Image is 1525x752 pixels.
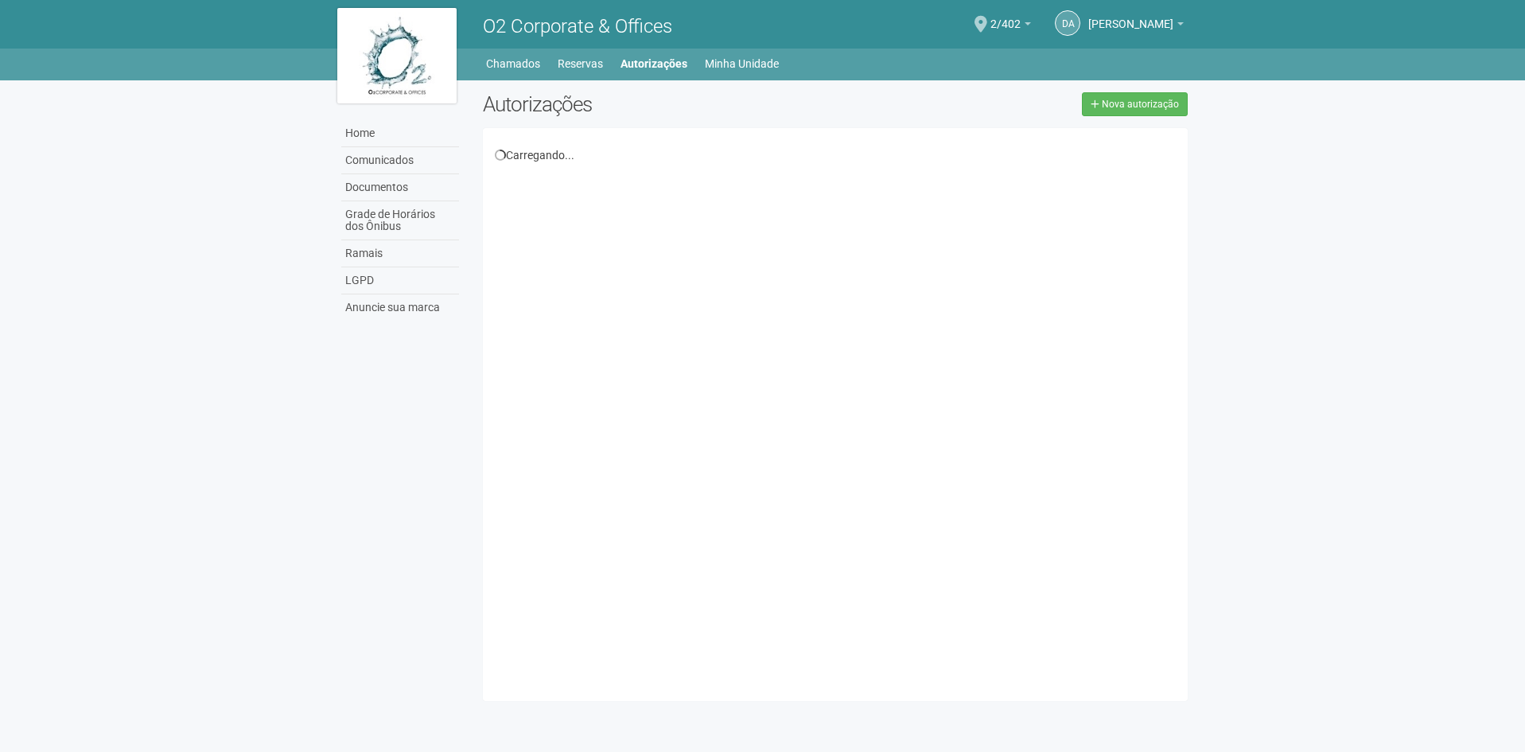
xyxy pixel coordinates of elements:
a: Home [341,120,459,147]
a: 2/402 [990,20,1031,33]
a: [PERSON_NAME] [1088,20,1184,33]
h2: Autorizações [483,92,823,116]
a: Reservas [558,53,603,75]
img: logo.jpg [337,8,457,103]
a: Minha Unidade [705,53,779,75]
a: Comunicados [341,147,459,174]
a: Ramais [341,240,459,267]
span: Nova autorização [1102,99,1179,110]
a: Autorizações [621,53,687,75]
div: Carregando... [495,148,1177,162]
a: Chamados [486,53,540,75]
span: Daniel Andres Soto Lozada [1088,2,1173,30]
a: Anuncie sua marca [341,294,459,321]
a: DA [1055,10,1080,36]
a: Documentos [341,174,459,201]
span: 2/402 [990,2,1021,30]
a: Nova autorização [1082,92,1188,116]
span: O2 Corporate & Offices [483,15,672,37]
a: LGPD [341,267,459,294]
a: Grade de Horários dos Ônibus [341,201,459,240]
